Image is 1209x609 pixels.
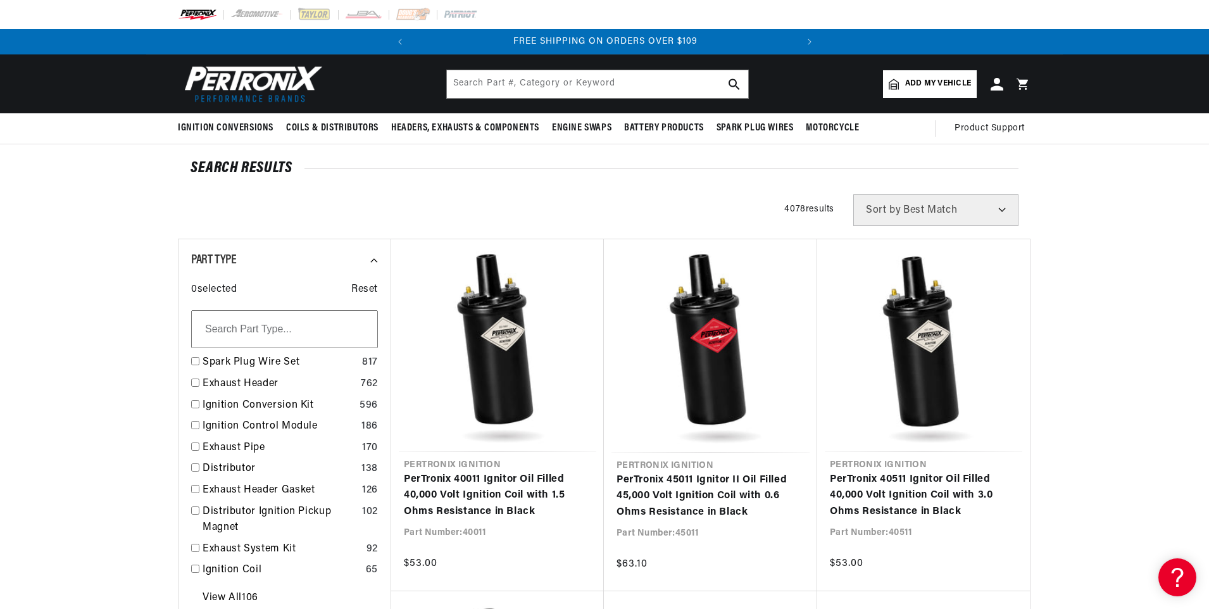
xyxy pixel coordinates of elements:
[203,376,356,392] a: Exhaust Header
[866,205,901,215] span: Sort by
[203,418,356,435] a: Ignition Control Module
[404,472,591,520] a: PerTronix 40011 Ignitor Oil Filled 40,000 Volt Ignition Coil with 1.5 Ohms Resistance in Black
[191,282,237,298] span: 0 selected
[203,355,357,371] a: Spark Plug Wire Set
[853,194,1018,226] select: Sort by
[546,113,618,143] summary: Engine Swaps
[618,113,710,143] summary: Battery Products
[552,122,611,135] span: Engine Swaps
[513,37,698,46] span: FREE SHIPPING ON ORDERS OVER $109
[830,472,1017,520] a: PerTronix 40511 Ignitor Oil Filled 40,000 Volt Ignition Coil with 3.0 Ohms Resistance in Black
[203,562,361,579] a: Ignition Coil
[385,113,546,143] summary: Headers, Exhausts & Components
[883,70,977,98] a: Add my vehicle
[203,482,357,499] a: Exhaust Header Gasket
[360,398,378,414] div: 596
[624,122,704,135] span: Battery Products
[447,70,748,98] input: Search Part #, Category or Keyword
[362,440,378,456] div: 170
[203,541,361,558] a: Exhaust System Kit
[720,70,748,98] button: search button
[799,113,865,143] summary: Motorcycle
[955,113,1031,144] summary: Product Support
[387,29,413,54] button: Translation missing: en.sections.announcements.previous_announcement
[710,113,800,143] summary: Spark Plug Wires
[391,122,539,135] span: Headers, Exhausts & Components
[366,562,378,579] div: 65
[905,78,971,90] span: Add my vehicle
[178,113,280,143] summary: Ignition Conversions
[191,254,236,267] span: Part Type
[146,29,1063,54] slideshow-component: Translation missing: en.sections.announcements.announcement_bar
[617,472,805,521] a: PerTronix 45011 Ignitor II Oil Filled 45,000 Volt Ignition Coil with 0.6 Ohms Resistance in Black
[413,35,798,49] div: 2 of 2
[203,590,258,606] a: View All 106
[361,376,378,392] div: 762
[178,122,273,135] span: Ignition Conversions
[361,461,378,477] div: 138
[286,122,379,135] span: Coils & Distributors
[361,418,378,435] div: 186
[203,461,356,477] a: Distributor
[806,122,859,135] span: Motorcycle
[191,310,378,348] input: Search Part Type...
[362,504,378,520] div: 102
[797,29,822,54] button: Translation missing: en.sections.announcements.next_announcement
[280,113,385,143] summary: Coils & Distributors
[203,504,357,536] a: Distributor Ignition Pickup Magnet
[203,440,357,456] a: Exhaust Pipe
[413,35,798,49] div: Announcement
[955,122,1025,135] span: Product Support
[362,482,378,499] div: 126
[366,541,378,558] div: 92
[178,62,323,106] img: Pertronix
[351,282,378,298] span: Reset
[203,398,354,414] a: Ignition Conversion Kit
[362,355,378,371] div: 817
[717,122,794,135] span: Spark Plug Wires
[191,162,1018,175] div: SEARCH RESULTS
[784,204,834,214] span: 4078 results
